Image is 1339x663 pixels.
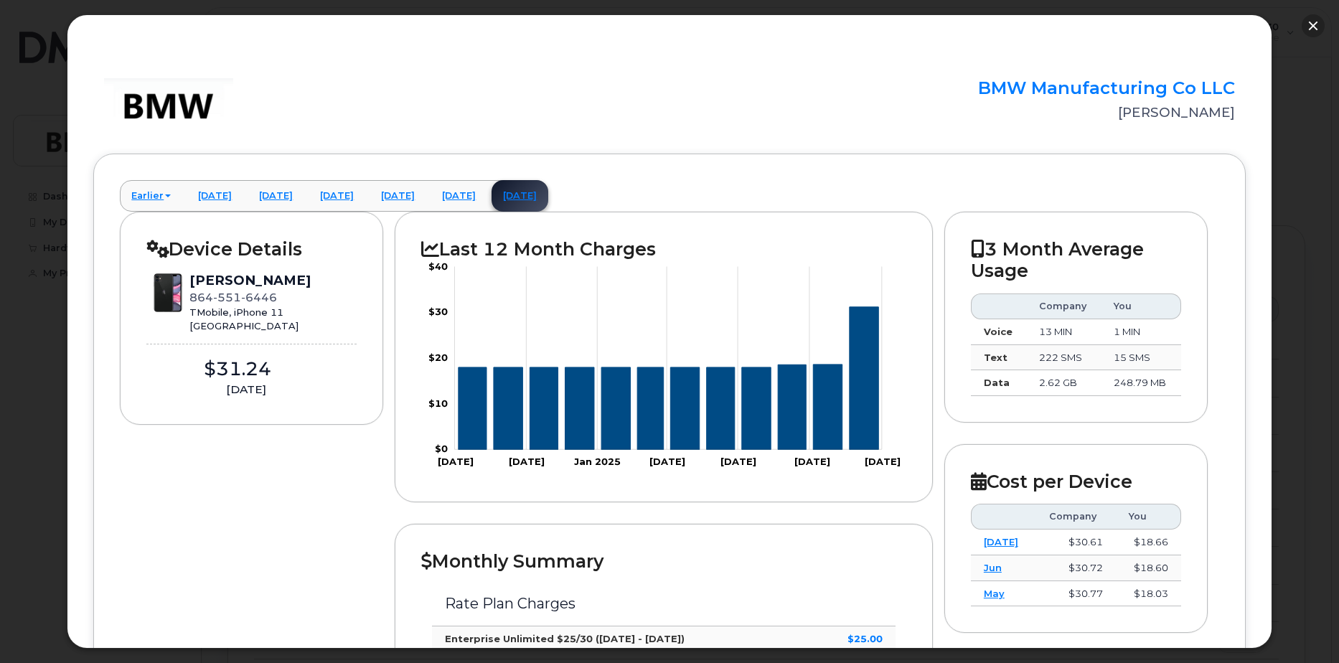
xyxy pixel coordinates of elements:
[1116,504,1181,530] th: You
[984,588,1005,599] a: May
[1026,293,1101,319] th: Company
[1101,345,1180,371] td: 15 SMS
[1101,319,1180,345] td: 1 MIN
[438,456,474,468] tspan: [DATE]
[445,596,883,611] h3: Rate Plan Charges
[971,471,1181,492] h2: Cost per Device
[1036,555,1116,581] td: $30.72
[720,456,756,468] tspan: [DATE]
[984,377,1010,388] strong: Data
[1116,555,1181,581] td: $18.60
[649,456,685,468] tspan: [DATE]
[1026,370,1101,396] td: 2.62 GB
[1101,370,1180,396] td: 248.79 MB
[1036,504,1116,530] th: Company
[1116,530,1181,555] td: $18.66
[794,456,830,468] tspan: [DATE]
[984,352,1007,363] strong: Text
[428,398,448,409] tspan: $10
[421,550,906,572] h2: Monthly Summary
[1026,345,1101,371] td: 222 SMS
[241,291,277,304] span: 6446
[1036,530,1116,555] td: $30.61
[428,352,448,364] tspan: $20
[1277,601,1328,652] iframe: Messenger Launcher
[459,307,879,450] g: Series
[984,536,1018,547] a: [DATE]
[1026,319,1101,345] td: 13 MIN
[146,356,328,382] div: $31.24
[428,260,901,468] g: Chart
[1116,581,1181,607] td: $18.03
[865,456,901,468] tspan: [DATE]
[428,306,448,318] tspan: $30
[146,382,345,398] div: [DATE]
[435,443,448,455] tspan: $0
[189,291,277,304] span: 864
[574,456,621,468] tspan: Jan 2025
[445,633,685,644] strong: Enterprise Unlimited $25/30 ([DATE] - [DATE])
[1101,293,1180,319] th: You
[847,633,883,644] strong: $25.00
[509,456,545,468] tspan: [DATE]
[984,326,1013,337] strong: Voice
[1036,581,1116,607] td: $30.77
[984,562,1002,573] a: Jun
[189,306,311,332] div: TMobile, iPhone 11 [GEOGRAPHIC_DATA]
